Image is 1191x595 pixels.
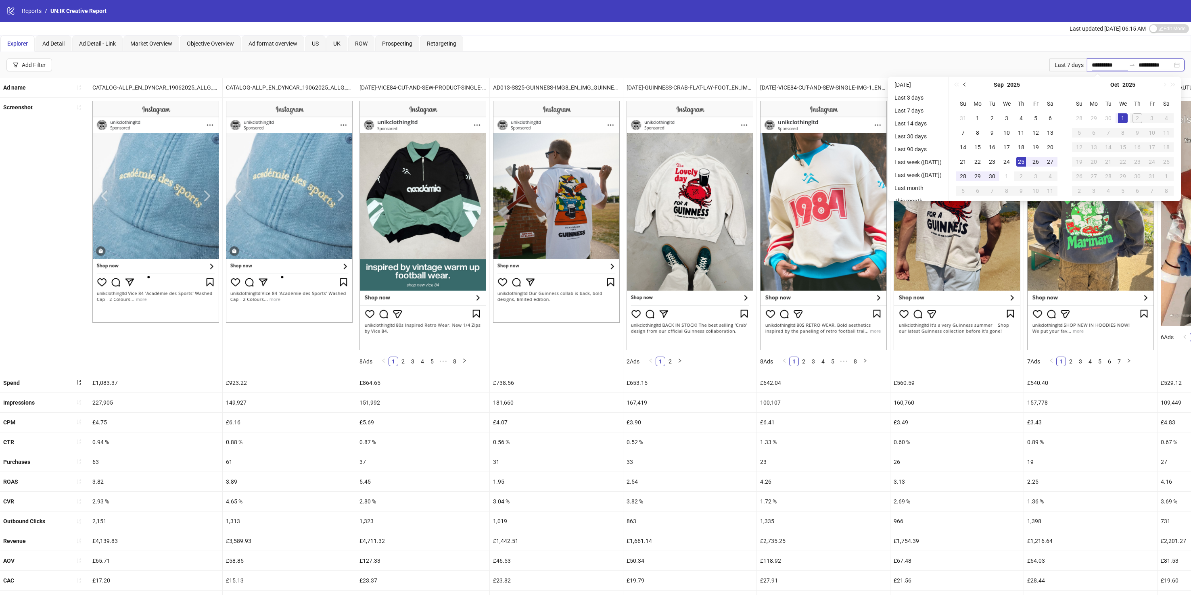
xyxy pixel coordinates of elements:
td: 2025-09-04 [1014,111,1028,125]
th: Su [1072,96,1087,111]
td: 2025-09-13 [1043,125,1057,140]
span: UN:IK Creative Report [50,8,107,14]
div: 7 [958,128,968,138]
li: Next Page [675,357,685,366]
li: 7 [1114,357,1124,366]
button: Add Filter [6,58,52,71]
li: 4 [1085,357,1095,366]
th: Mo [1087,96,1101,111]
td: 2025-11-04 [1101,184,1116,198]
span: filter [13,62,19,68]
div: CATALOG-ALLP_EN_DYNCAR_19062025_ALLG_CC_SC3_None_PRO_ [89,78,222,97]
div: 6 [1089,128,1099,138]
li: 1 [789,357,799,366]
button: right [1124,357,1134,366]
td: 2025-10-06 [1087,125,1101,140]
td: 2025-09-08 [970,125,985,140]
td: 2025-08-31 [956,111,970,125]
span: sort-ascending [76,558,82,564]
span: right [677,358,682,363]
li: 1 [656,357,665,366]
li: [DATE] [891,80,945,90]
td: 2025-10-07 [1101,125,1116,140]
li: 2 [398,357,408,366]
div: 24 [1147,157,1157,167]
li: 2 [665,357,675,366]
td: 2025-10-09 [1130,125,1145,140]
td: 2025-09-28 [1072,111,1087,125]
div: 15 [1118,142,1128,152]
div: 17 [1002,142,1011,152]
div: 31 [1147,171,1157,181]
div: Add Filter [22,62,46,68]
span: sort-ascending [76,518,82,524]
td: 2025-10-20 [1087,154,1101,169]
td: 2025-09-07 [956,125,970,140]
td: 2025-10-11 [1043,184,1057,198]
div: 9 [987,128,997,138]
div: 29 [1089,113,1099,123]
div: 1 [973,113,982,123]
td: 2025-09-01 [970,111,985,125]
td: 2025-09-29 [1087,111,1101,125]
li: 1 [389,357,398,366]
li: Next Page [860,357,870,366]
td: 2025-09-02 [985,111,999,125]
li: 3 [809,357,818,366]
td: 2025-10-03 [1145,111,1159,125]
td: 2025-09-26 [1028,154,1043,169]
span: left [782,358,787,363]
img: Screenshot 120230076102700356 [493,101,620,323]
div: 16 [1132,142,1142,152]
td: 2025-09-19 [1028,140,1043,154]
div: 5 [1074,128,1084,138]
td: 2025-10-24 [1145,154,1159,169]
td: 2025-09-29 [970,169,985,184]
div: 5 [958,186,968,196]
td: 2025-10-17 [1145,140,1159,154]
a: 2 [399,357,407,366]
img: Screenshot 120230995831440356 [627,101,753,350]
div: 13 [1045,128,1055,138]
img: Screenshot 120226629577430356 [92,101,219,323]
td: 2025-10-05 [1072,125,1087,140]
div: 2 [1016,171,1026,181]
img: Screenshot 120233159442400356 [359,101,486,350]
div: 31 [958,113,968,123]
div: 27 [1045,157,1055,167]
span: sort-ascending [76,459,82,464]
td: 2025-11-07 [1145,184,1159,198]
div: Last 7 days [1049,58,1087,71]
td: 2025-10-08 [999,184,1014,198]
th: Su [956,96,970,111]
div: 5 [1031,113,1041,123]
a: 5 [1095,357,1104,366]
a: 8 [450,357,459,366]
li: Last 14 days [891,119,945,128]
div: AD013-SS25-GUINNESS-IMG8_EN_IMG_GUINNESS_CP_03062025_M_CC_SC24_None__ – Copy [490,78,623,97]
span: Market Overview [130,40,172,47]
div: 2 [987,113,997,123]
div: 4 [1016,113,1026,123]
a: 7 [1115,357,1124,366]
div: [DATE]-VICE84-CUT-AND-SEW-SINGLE-IMG-1_EN_IMG_CP_24092025_ALLG_CC_SC24_None_ [757,78,890,97]
button: right [460,357,469,366]
li: 5 [828,357,838,366]
div: 22 [1118,157,1128,167]
span: US [312,40,319,47]
div: 21 [958,157,968,167]
button: Previous month (PageUp) [961,77,970,93]
div: 4 [1162,113,1171,123]
td: 2025-10-23 [1130,154,1145,169]
li: / [45,6,47,15]
td: 2025-10-30 [1130,169,1145,184]
b: Screenshot [3,104,33,111]
span: sort-ascending [76,499,82,504]
li: Last 30 days [891,132,945,141]
td: 2025-09-25 [1014,154,1028,169]
td: 2025-10-06 [970,184,985,198]
td: 2025-09-30 [985,169,999,184]
span: right [1126,358,1131,363]
td: 2025-09-14 [956,140,970,154]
